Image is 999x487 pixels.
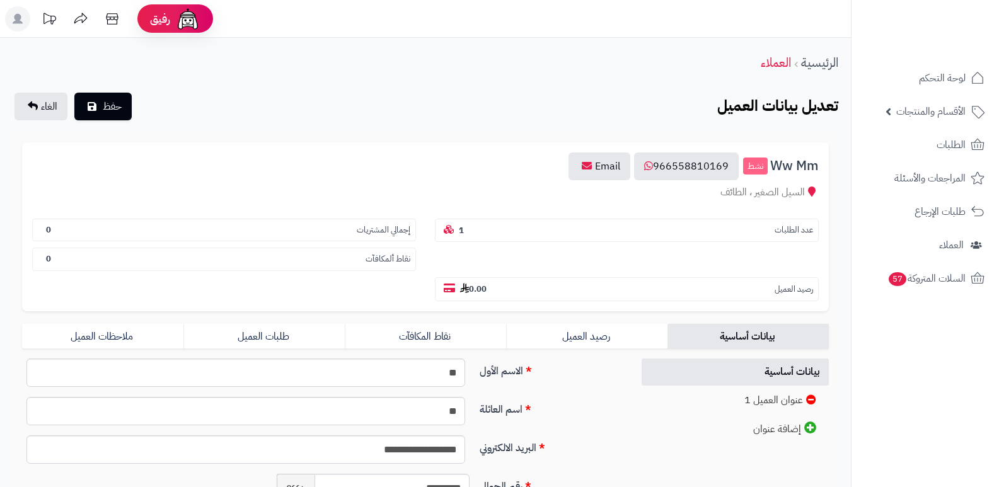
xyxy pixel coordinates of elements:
a: ملاحظات العميل [22,324,183,349]
b: 0.00 [460,283,487,295]
label: الاسم الأول [475,358,627,379]
button: حفظ [74,93,132,120]
small: نشط [743,158,768,175]
a: إضافة عنوان [642,415,829,443]
span: الغاء [41,99,57,114]
label: اسم العائلة [475,397,627,417]
span: لوحة التحكم [919,69,966,87]
a: لوحة التحكم [859,63,991,93]
img: ai-face.png [175,6,200,32]
div: السيل الصغير ، الطائف [32,185,819,200]
a: طلبات الإرجاع [859,197,991,227]
span: Ww Mm [770,159,819,173]
a: العملاء [761,53,791,72]
span: العملاء [939,236,964,254]
small: عدد الطلبات [775,224,813,236]
a: نقاط المكافآت [345,324,506,349]
span: الطلبات [937,136,966,154]
a: 966558810169 [634,152,739,180]
span: حفظ [103,99,122,114]
a: رصيد العميل [506,324,667,349]
a: الرئيسية [801,53,838,72]
a: الطلبات [859,130,991,160]
span: المراجعات والأسئلة [894,169,966,187]
small: نقاط ألمكافآت [366,253,410,265]
a: العملاء [859,230,991,260]
a: السلات المتروكة57 [859,263,991,294]
b: تعديل بيانات العميل [717,95,838,117]
a: بيانات أساسية [667,324,829,349]
span: طلبات الإرجاع [915,203,966,221]
span: الأقسام والمنتجات [896,103,966,120]
small: إجمالي المشتريات [357,224,410,236]
a: طلبات العميل [183,324,345,349]
a: تحديثات المنصة [33,6,65,35]
label: البريد الالكتروني [475,435,627,455]
a: عنوان العميل 1 [642,387,829,414]
b: 1 [459,224,464,236]
span: رفيق [150,11,170,26]
a: المراجعات والأسئلة [859,163,991,193]
a: بيانات أساسية [642,358,829,386]
b: 0 [46,224,51,236]
span: 57 [889,272,906,286]
a: Email [569,152,630,180]
small: رصيد العميل [775,284,813,295]
b: 0 [46,253,51,265]
img: logo-2.png [913,33,987,60]
span: السلات المتروكة [887,270,966,287]
a: الغاء [14,93,67,120]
